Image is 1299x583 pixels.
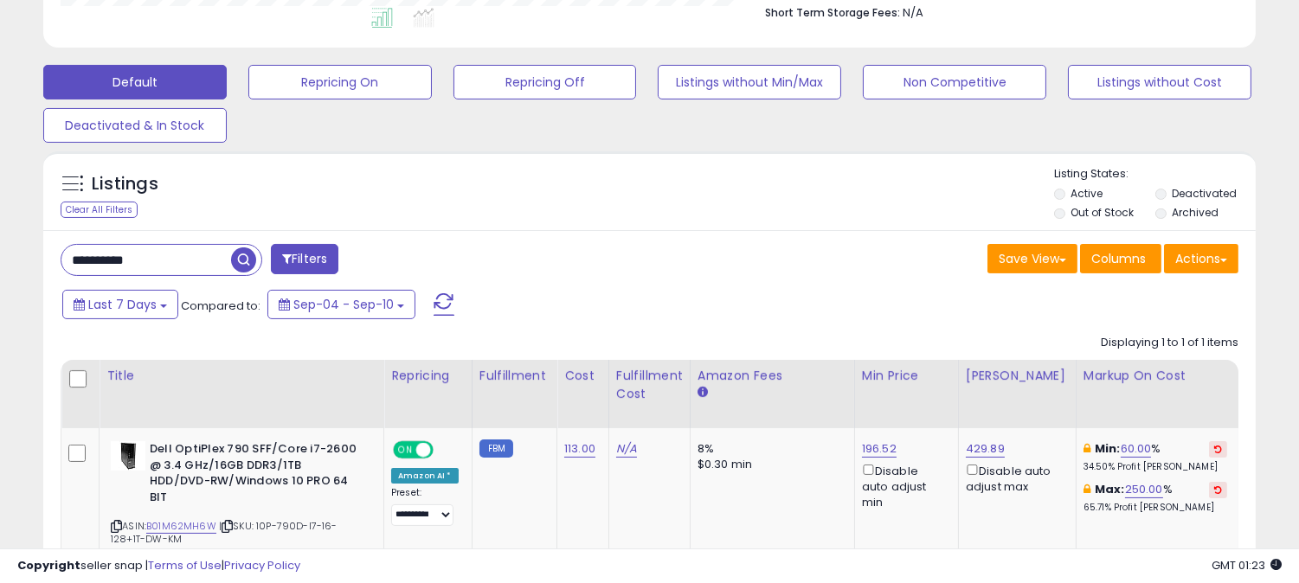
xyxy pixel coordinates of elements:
[862,440,897,458] a: 196.52
[391,367,465,385] div: Repricing
[267,290,415,319] button: Sep-04 - Sep-10
[148,557,222,573] a: Terms of Use
[987,244,1077,273] button: Save View
[658,65,841,99] button: Listings without Min/Max
[181,298,260,314] span: Compared to:
[1121,440,1152,458] a: 60.00
[248,65,432,99] button: Repricing On
[1054,166,1256,183] p: Listing States:
[43,108,227,143] button: Deactivated & In Stock
[395,443,416,458] span: ON
[765,5,900,20] b: Short Term Storage Fees:
[698,367,847,385] div: Amazon Fees
[479,367,550,385] div: Fulfillment
[1084,482,1227,514] div: %
[1068,65,1251,99] button: Listings without Cost
[1084,502,1227,514] p: 65.71% Profit [PERSON_NAME]
[61,202,138,218] div: Clear All Filters
[863,65,1046,99] button: Non Competitive
[862,367,951,385] div: Min Price
[1076,360,1240,428] th: The percentage added to the cost of goods (COGS) that forms the calculator for Min & Max prices.
[43,65,227,99] button: Default
[1125,481,1163,498] a: 250.00
[1084,461,1227,473] p: 34.50% Profit [PERSON_NAME]
[966,461,1063,495] div: Disable auto adjust max
[88,296,157,313] span: Last 7 Days
[616,367,683,403] div: Fulfillment Cost
[1080,244,1161,273] button: Columns
[698,457,841,472] div: $0.30 min
[862,461,945,510] div: Disable auto adjust min
[1095,440,1121,457] b: Min:
[616,440,637,458] a: N/A
[17,558,300,574] div: seller snap | |
[1091,250,1146,267] span: Columns
[293,296,394,313] span: Sep-04 - Sep-10
[698,441,841,457] div: 8%
[92,172,158,196] h5: Listings
[17,557,80,573] strong: Copyright
[1101,335,1238,351] div: Displaying 1 to 1 of 1 items
[1172,186,1237,201] label: Deactivated
[698,385,708,400] small: Amazon Fees.
[1071,205,1134,220] label: Out of Stock
[453,65,637,99] button: Repricing Off
[479,439,513,458] small: FBM
[564,440,595,458] a: 113.00
[564,367,601,385] div: Cost
[431,443,459,458] span: OFF
[1172,205,1219,220] label: Archived
[62,290,178,319] button: Last 7 Days
[1084,367,1233,385] div: Markup on Cost
[1084,441,1227,473] div: %
[111,441,145,471] img: 41Pd9pdqhOL._SL40_.jpg
[271,244,338,274] button: Filters
[1071,186,1103,201] label: Active
[1095,481,1125,497] b: Max:
[1164,244,1238,273] button: Actions
[146,519,216,534] a: B01M62MH6W
[966,367,1069,385] div: [PERSON_NAME]
[224,557,300,573] a: Privacy Policy
[106,367,376,385] div: Title
[111,519,338,545] span: | SKU: 10P-790D-I7-16-128+1T-DW-KM
[150,441,360,509] b: Dell OptiPlex 790 SFF/Core i7-2600 @ 3.4 GHz/16GB DDR3/1TB HDD/DVD-RW/Windows 10 PRO 64 BIT
[391,468,459,484] div: Amazon AI *
[903,4,923,21] span: N/A
[391,487,459,526] div: Preset:
[1212,557,1282,573] span: 2025-09-18 01:23 GMT
[966,440,1005,458] a: 429.89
